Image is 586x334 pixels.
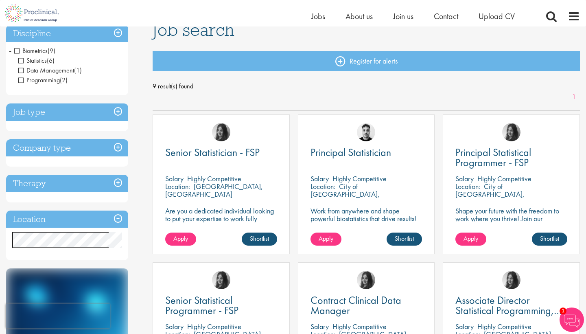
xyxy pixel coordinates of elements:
[455,233,486,246] a: Apply
[18,76,68,84] span: Programming
[165,233,196,246] a: Apply
[165,322,184,331] span: Salary
[165,147,277,158] a: Senior Statistician - FSP
[311,11,325,22] a: Jobs
[18,66,82,75] span: Data Management
[568,92,580,102] a: 1
[464,234,478,243] span: Apply
[477,322,531,331] p: Highly Competitive
[6,211,128,228] h3: Location
[532,233,567,246] a: Shortlist
[455,207,567,238] p: Shape your future with the freedom to work where you thrive! Join our pharmaceutical client with ...
[165,182,263,199] p: [GEOGRAPHIC_DATA], [GEOGRAPHIC_DATA]
[60,76,68,84] span: (2)
[18,76,60,84] span: Programming
[165,295,277,316] a: Senior Statistical Programmer - FSP
[242,233,277,246] a: Shortlist
[393,11,413,22] a: Join us
[387,233,422,246] a: Shortlist
[47,56,55,65] span: (6)
[6,25,128,42] h3: Discipline
[455,174,474,183] span: Salary
[9,44,11,57] span: -
[310,295,422,316] a: Contract Clinical Data Manager
[310,145,391,159] span: Principal Statistician
[14,46,48,55] span: Biometrics
[212,271,230,289] img: Heidi Hennigan
[153,19,234,41] span: Job search
[153,51,580,71] a: Register for alerts
[18,56,47,65] span: Statistics
[173,234,188,243] span: Apply
[6,139,128,157] h3: Company type
[165,293,238,317] span: Senior Statistical Programmer - FSP
[165,182,190,191] span: Location:
[14,46,55,55] span: Biometrics
[165,174,184,183] span: Salary
[502,271,520,289] img: Heidi Hennigan
[153,80,580,92] span: 9 result(s) found
[479,11,515,22] a: Upload CV
[187,174,241,183] p: Highly Competitive
[357,123,375,141] img: Dean Fisher
[310,174,329,183] span: Salary
[74,66,82,75] span: (1)
[48,46,55,55] span: (9)
[6,175,128,192] h3: Therapy
[310,147,422,158] a: Principal Statistician
[310,207,422,238] p: Work from anywhere and shape powerful biostatistics that drive results! Enjoy the freedom of remo...
[310,233,341,246] a: Apply
[6,103,128,121] h3: Job type
[345,11,373,22] a: About us
[357,271,375,289] img: Heidi Hennigan
[434,11,458,22] a: Contact
[332,322,387,331] p: Highly Competitive
[18,56,55,65] span: Statistics
[6,304,110,328] iframe: reCAPTCHA
[502,123,520,141] img: Heidi Hennigan
[455,182,525,207] p: City of [GEOGRAPHIC_DATA], [GEOGRAPHIC_DATA]
[455,182,480,191] span: Location:
[165,145,260,159] span: Senior Statistician - FSP
[310,293,401,317] span: Contract Clinical Data Manager
[455,147,567,168] a: Principal Statistical Programmer - FSP
[187,322,241,331] p: Highly Competitive
[310,322,329,331] span: Salary
[560,308,566,314] span: 1
[332,174,387,183] p: Highly Competitive
[212,123,230,141] img: Heidi Hennigan
[319,234,333,243] span: Apply
[560,308,584,332] img: Chatbot
[18,66,74,75] span: Data Management
[165,207,277,230] p: Are you a dedicated individual looking to put your expertise to work fully flexibly in a remote p...
[455,145,531,169] span: Principal Statistical Programmer - FSP
[310,182,335,191] span: Location:
[455,293,562,327] span: Associate Director Statistical Programming, Oncology
[477,174,531,183] p: Highly Competitive
[310,182,380,207] p: City of [GEOGRAPHIC_DATA], [GEOGRAPHIC_DATA]
[455,295,567,316] a: Associate Director Statistical Programming, Oncology
[455,322,474,331] span: Salary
